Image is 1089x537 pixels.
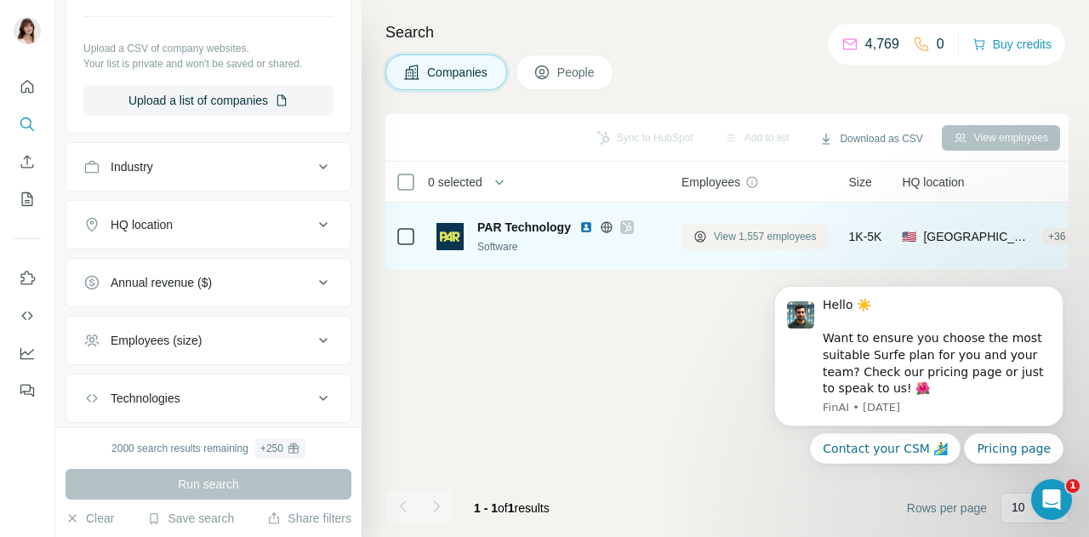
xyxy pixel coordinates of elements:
[1031,479,1072,520] iframe: Intercom live chat
[14,300,41,331] button: Use Surfe API
[14,109,41,140] button: Search
[14,184,41,214] button: My lists
[937,34,944,54] p: 0
[849,174,872,191] span: Size
[477,219,571,236] span: PAR Technology
[267,510,351,527] button: Share filters
[83,85,334,116] button: Upload a list of companies
[849,228,882,245] span: 1K-5K
[14,71,41,102] button: Quick start
[749,230,1089,491] iframe: Intercom notifications message
[14,17,41,44] img: Avatar
[923,228,1035,245] span: [GEOGRAPHIC_DATA], [US_STATE]
[865,34,899,54] p: 4,769
[14,146,41,177] button: Enrich CSV
[557,64,596,81] span: People
[83,41,334,56] p: Upload a CSV of company websites.
[1012,499,1025,516] p: 10
[111,274,212,291] div: Annual revenue ($)
[579,220,593,234] img: LinkedIn logo
[477,239,661,254] div: Software
[681,174,740,191] span: Employees
[83,56,334,71] p: Your list is private and won't be saved or shared.
[428,174,482,191] span: 0 selected
[972,32,1052,56] button: Buy credits
[111,438,305,459] div: 2000 search results remaining
[111,390,180,407] div: Technologies
[66,204,351,245] button: HQ location
[1041,229,1072,244] div: + 36
[807,126,934,151] button: Download as CSV
[66,320,351,361] button: Employees (size)
[66,146,351,187] button: Industry
[111,158,153,175] div: Industry
[14,263,41,294] button: Use Surfe on LinkedIn
[907,500,987,517] span: Rows per page
[427,64,489,81] span: Companies
[902,174,964,191] span: HQ location
[681,224,829,249] button: View 1,557 employees
[111,332,202,349] div: Employees (size)
[14,375,41,406] button: Feedback
[474,501,498,515] span: 1 - 1
[111,216,173,233] div: HQ location
[147,510,234,527] button: Save search
[508,501,515,515] span: 1
[1066,479,1080,493] span: 1
[902,228,916,245] span: 🇺🇸
[66,262,351,303] button: Annual revenue ($)
[436,223,464,250] img: Logo of PAR Technology
[66,378,351,419] button: Technologies
[385,20,1069,44] h4: Search
[260,441,283,456] div: + 250
[14,338,41,368] button: Dashboard
[498,501,508,515] span: of
[66,510,114,527] button: Clear
[474,501,550,515] span: results
[714,229,817,244] span: View 1,557 employees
